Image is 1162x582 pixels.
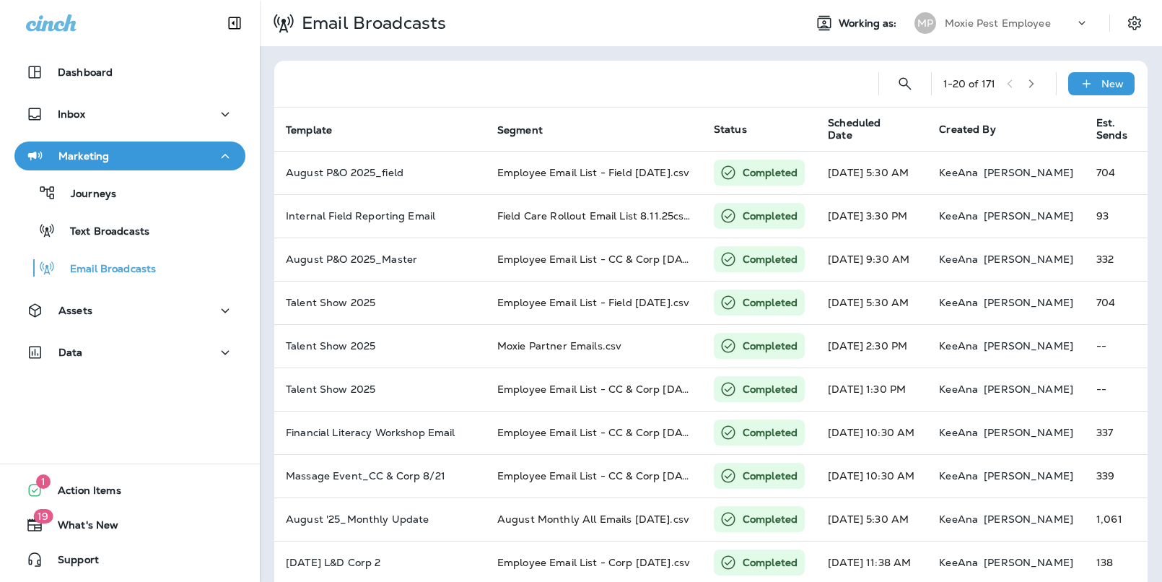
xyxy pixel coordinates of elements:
span: Support [43,554,99,571]
p: [PERSON_NAME] [984,557,1073,568]
td: 93 [1085,194,1152,238]
p: KeeAna [939,427,978,438]
span: Action Items [43,485,121,502]
p: Assets [58,305,92,316]
span: Employee Email List - Field 8.12.25.csv [497,296,689,309]
span: Employee Email List - CC & Corp 8.11.25.csv [497,253,717,266]
span: Scheduled Date [828,117,922,142]
span: Est. Sends [1096,117,1127,142]
button: Text Broadcasts [14,215,245,246]
span: Employee Email List - CC & Corp 7.31.25.csv [497,469,717,482]
p: KeeAna [939,383,978,395]
p: Completed [743,469,798,483]
td: 704 [1085,281,1152,324]
p: [PERSON_NAME] [984,253,1073,265]
span: Created By [939,123,995,136]
p: Completed [743,209,798,223]
p: Talent Show 2025 [286,383,474,395]
p: Talent Show 2025 [286,297,474,308]
td: [DATE] 5:30 AM [816,281,927,324]
span: Segment [497,123,562,136]
p: Data [58,347,83,358]
span: Working as: [839,17,900,30]
p: [PERSON_NAME] [984,383,1073,395]
p: Financial Literacy Workshop Email [286,427,474,438]
p: July 2025 L&D Corp 2 [286,557,474,568]
button: Dashboard [14,58,245,87]
p: Text Broadcasts [56,225,149,239]
span: Employee Email List - Corp 7.24.25.csv [497,556,690,569]
button: 19What's New [14,511,245,539]
td: [DATE] 1:30 PM [816,368,927,411]
span: What's New [43,519,118,537]
td: [DATE] 10:30 AM [816,454,927,498]
td: 704 [1085,151,1152,194]
span: Moxie Partner Emails.csv [497,339,621,352]
td: [DATE] 9:30 AM [816,238,927,281]
p: KeeAna [939,167,978,178]
p: Inbox [58,108,85,120]
p: KeeAna [939,513,978,525]
p: [PERSON_NAME] [984,297,1073,308]
td: 337 [1085,411,1152,454]
p: KeeAna [939,253,978,265]
td: [DATE] 5:30 AM [816,498,927,541]
td: 332 [1085,238,1152,281]
td: [DATE] 10:30 AM [816,411,927,454]
p: Completed [743,555,798,570]
span: Employee Email List - Field 8.12.25.csv [497,166,689,179]
p: Talent Show 2025 [286,340,474,352]
p: Completed [743,295,798,310]
p: [PERSON_NAME] [984,167,1073,178]
button: Collapse Sidebar [214,9,255,38]
p: New [1101,78,1124,90]
span: 19 [33,509,53,524]
span: Scheduled Date [828,117,903,142]
p: Completed [743,252,798,266]
td: 339 [1085,454,1152,498]
td: -- [1085,368,1152,411]
p: KeeAna [939,210,978,222]
p: [PERSON_NAME] [984,210,1073,222]
p: [PERSON_NAME] [984,513,1073,525]
p: Journeys [56,188,116,201]
p: KeeAna [939,557,978,568]
span: 1 [36,474,51,489]
span: Template [286,123,351,136]
p: August P&O 2025_Master [286,253,474,265]
span: Status [714,123,747,136]
div: 1 - 20 of 171 [943,78,996,90]
button: Marketing [14,142,245,170]
span: Template [286,124,332,136]
p: KeeAna [939,470,978,482]
td: -- [1085,324,1152,368]
td: [DATE] 5:30 AM [816,151,927,194]
p: Completed [743,382,798,396]
p: [PERSON_NAME] [984,427,1073,438]
p: Marketing [58,150,109,162]
button: Assets [14,296,245,325]
p: Massage Event_CC & Corp 8/21 [286,470,474,482]
button: 1Action Items [14,476,245,505]
button: Journeys [14,178,245,208]
span: Field Care Rollout Email List 8.11.25csv.csv [497,209,708,222]
p: Email Broadcasts [296,12,446,34]
button: Settings [1122,10,1148,36]
p: [PERSON_NAME] [984,340,1073,352]
p: Moxie Pest Employee [945,17,1051,29]
td: [DATE] 3:30 PM [816,194,927,238]
button: Email Broadcasts [14,253,245,283]
p: August '25_Monthly Update [286,513,474,525]
span: Est. Sends [1096,117,1146,142]
button: Support [14,545,245,574]
span: Employee Email List - CC & Corp 8.11.25.csv [497,383,717,396]
td: 1,061 [1085,498,1152,541]
button: Search Email Broadcasts [891,69,919,98]
p: [PERSON_NAME] [984,470,1073,482]
p: Completed [743,165,798,180]
p: Dashboard [58,66,113,78]
p: KeeAna [939,297,978,308]
button: Inbox [14,100,245,129]
span: Segment [497,124,543,136]
p: August P&O 2025_field [286,167,474,178]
